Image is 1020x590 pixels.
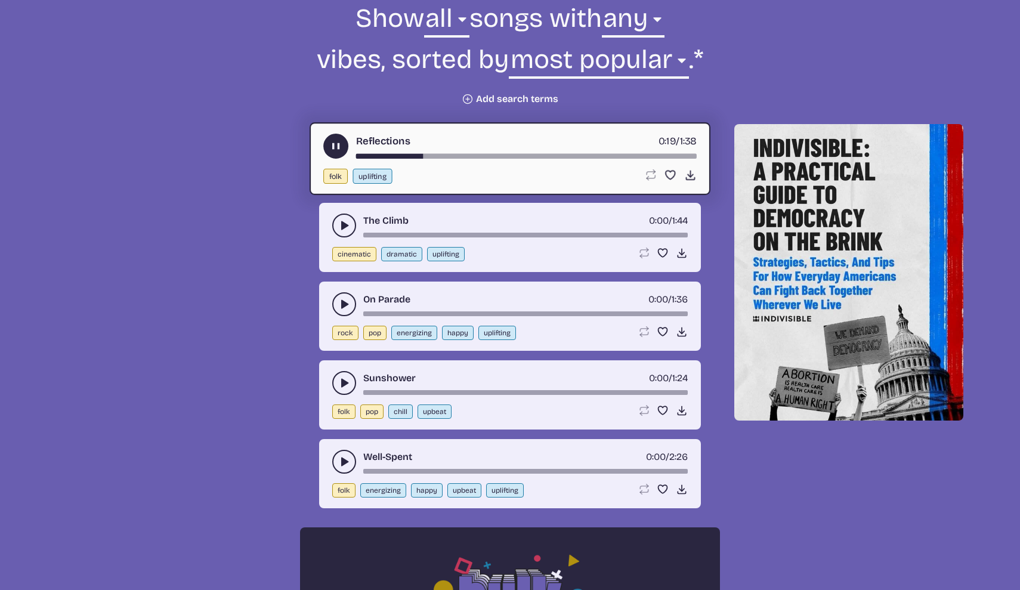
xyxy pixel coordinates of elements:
span: timer [659,135,676,147]
button: cinematic [332,247,376,261]
button: dramatic [381,247,422,261]
button: Favorite [657,404,669,416]
button: Loop [638,404,650,416]
button: happy [411,483,443,498]
div: / [659,134,697,149]
a: Reflections [356,134,410,149]
button: energizing [391,326,437,340]
button: upbeat [418,404,452,419]
div: / [649,371,688,385]
button: Favorite [657,247,669,259]
button: rock [332,326,358,340]
a: On Parade [363,292,410,307]
button: play-pause toggle [332,292,356,316]
button: Loop [644,169,657,181]
a: Well-Spent [363,450,412,464]
span: timer [648,294,668,305]
a: Sunshower [363,371,416,385]
a: The Climb [363,214,409,228]
span: 1:38 [680,135,697,147]
div: / [649,214,688,228]
button: Loop [638,247,650,259]
button: Loop [638,326,650,338]
button: uplifting [353,169,392,184]
span: 1:36 [672,294,688,305]
select: sorting [509,42,688,84]
button: Favorite [664,169,676,181]
button: folk [332,404,356,419]
button: energizing [360,483,406,498]
select: vibe [602,1,664,42]
div: song-time-bar [363,469,688,474]
span: 2:26 [669,451,688,462]
img: Help save our democracy! [734,124,963,421]
span: timer [649,372,669,384]
button: Loop [638,483,650,495]
span: timer [646,451,666,462]
button: uplifting [478,326,516,340]
button: pop [360,404,384,419]
button: Add search terms [462,93,558,105]
button: play-pause toggle [332,371,356,395]
button: upbeat [447,483,481,498]
button: happy [442,326,474,340]
span: 1:44 [672,215,688,226]
button: Favorite [657,483,669,495]
button: play-pause toggle [323,134,348,159]
span: timer [649,215,669,226]
div: song-time-bar [363,233,688,237]
div: song-time-bar [363,390,688,395]
div: / [646,450,688,464]
button: Favorite [657,326,669,338]
div: / [648,292,688,307]
button: pop [363,326,387,340]
span: 1:24 [672,372,688,384]
button: folk [332,483,356,498]
select: genre [424,1,469,42]
button: play-pause toggle [332,214,356,237]
div: song-time-bar [356,154,697,159]
form: Show songs with vibes, sorted by . [186,1,834,105]
button: play-pause toggle [332,450,356,474]
button: uplifting [486,483,524,498]
button: uplifting [427,247,465,261]
div: song-time-bar [363,311,688,316]
button: folk [323,169,348,184]
button: chill [388,404,413,419]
